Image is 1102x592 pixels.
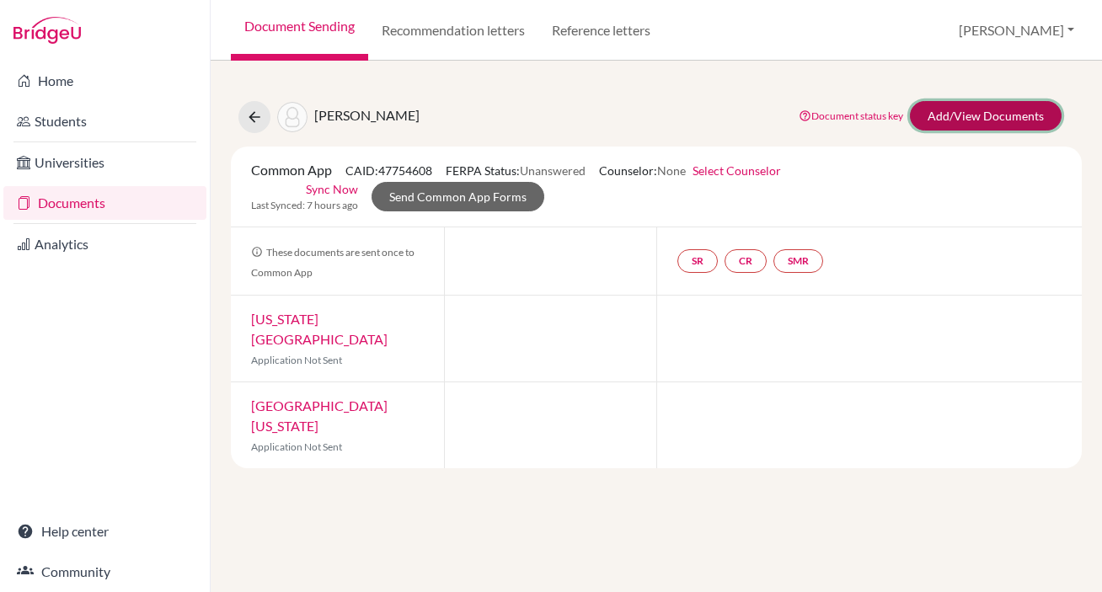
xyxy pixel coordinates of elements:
[799,109,903,122] a: Document status key
[446,163,586,178] span: FERPA Status:
[520,163,586,178] span: Unanswered
[3,227,206,261] a: Analytics
[951,14,1082,46] button: [PERSON_NAME]
[251,311,388,347] a: [US_STATE][GEOGRAPHIC_DATA]
[251,162,332,178] span: Common App
[693,163,781,178] a: Select Counselor
[3,555,206,589] a: Community
[3,186,206,220] a: Documents
[251,397,388,434] a: [GEOGRAPHIC_DATA][US_STATE]
[251,354,342,366] span: Application Not Sent
[3,146,206,179] a: Universities
[910,101,1062,131] a: Add/View Documents
[251,198,358,213] span: Last Synced: 7 hours ago
[677,249,718,273] a: SR
[251,440,342,453] span: Application Not Sent
[314,107,420,123] span: [PERSON_NAME]
[345,163,432,178] span: CAID: 47754608
[3,104,206,138] a: Students
[3,64,206,98] a: Home
[3,515,206,548] a: Help center
[773,249,823,273] a: SMR
[251,246,415,279] span: These documents are sent once to Common App
[372,182,544,211] a: Send Common App Forms
[599,163,781,178] span: Counselor:
[306,180,358,198] a: Sync Now
[725,249,767,273] a: CR
[13,17,81,44] img: Bridge-U
[657,163,686,178] span: None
